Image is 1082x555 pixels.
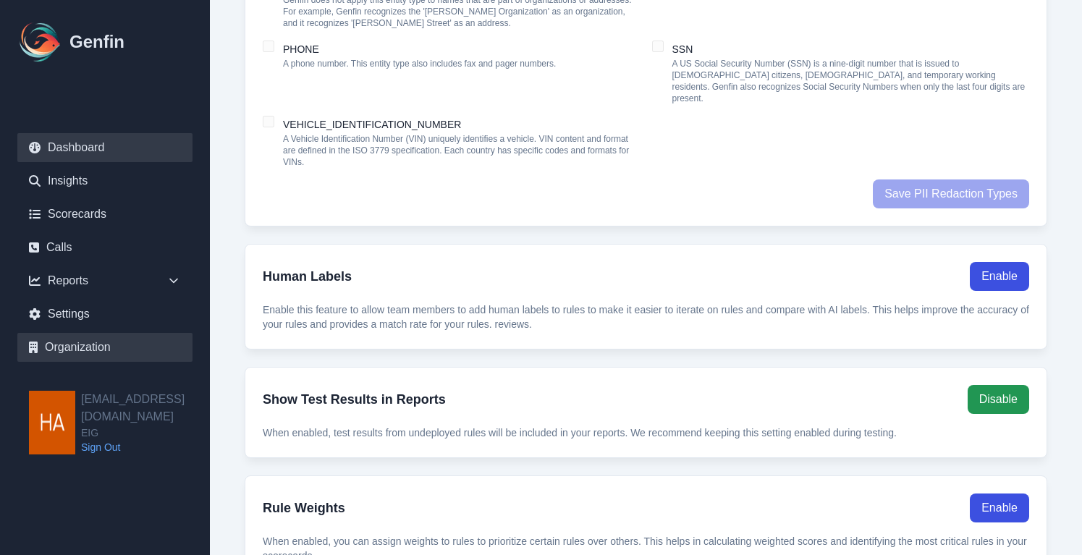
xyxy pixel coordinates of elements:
[263,498,345,518] h3: Rule Weights
[283,119,461,130] label: VEHICLE_IDENTIFICATION_NUMBER
[283,43,319,55] label: PHONE
[672,58,1030,104] p: A US Social Security Number (SSN) is a nine-digit number that is issued to [DEMOGRAPHIC_DATA] cit...
[17,200,193,229] a: Scorecards
[873,179,1029,208] button: Save PII Redaction Types
[81,440,210,454] a: Sign Out
[81,425,210,440] span: EIG
[672,43,693,55] label: SSN
[283,133,641,168] p: A Vehicle Identification Number (VIN) uniquely identifies a vehicle. VIN content and format are d...
[17,133,193,162] a: Dashboard
[968,385,1029,414] button: Disable
[17,266,193,295] div: Reports
[283,58,556,69] p: A phone number. This entity type also includes fax and pager numbers.
[17,333,193,362] a: Organization
[970,262,1029,291] button: Enable
[29,391,75,454] img: haddie@equityinsgroup.com
[263,302,1029,331] p: Enable this feature to allow team members to add human labels to rules to make it easier to itera...
[69,30,124,54] h1: Genfin
[263,425,1029,440] p: When enabled, test results from undeployed rules will be included in your reports. We recommend k...
[17,166,193,195] a: Insights
[17,19,64,65] img: Logo
[263,389,446,410] h3: Show Test Results in Reports
[81,391,210,425] h2: [EMAIL_ADDRESS][DOMAIN_NAME]
[263,266,352,287] h3: Human Labels
[17,233,193,262] a: Calls
[17,300,193,329] a: Settings
[970,493,1029,522] button: Enable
